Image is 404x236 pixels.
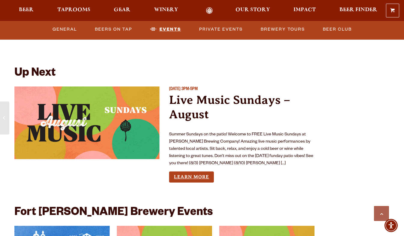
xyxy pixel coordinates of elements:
a: Winery [150,7,182,14]
a: Beer Finder [336,7,381,14]
p: Summer Sundays on the patio! Welcome to FREE Live Music Sundays at [PERSON_NAME] Brewing Company!... [169,131,314,167]
span: 3PM-5PM [181,87,198,92]
h2: Up Next [14,67,56,80]
a: Beer [15,7,38,14]
span: [DATE] [169,87,181,92]
a: Live Music Sundays – August [169,93,290,121]
div: Accessibility Menu [384,219,398,232]
a: Beer Club [320,23,354,36]
a: Odell Home [198,7,221,14]
a: Events [148,23,184,36]
span: Gear [114,8,130,12]
span: Beer Finder [339,8,377,12]
a: Impact [290,7,320,14]
a: Scroll to top [374,206,389,221]
a: Private Events [197,23,245,36]
a: Taprooms [53,7,94,14]
a: Gear [110,7,134,14]
span: Our Story [235,8,270,12]
span: Winery [154,8,178,12]
span: Beer [19,8,34,12]
a: View event details [14,86,159,159]
a: Learn more about Live Music Sundays – August [169,171,214,183]
a: Our Story [232,7,274,14]
span: Taprooms [57,8,90,12]
h2: Fort [PERSON_NAME] Brewery Events [14,207,213,220]
span: Impact [293,8,316,12]
a: Brewery Tours [258,23,307,36]
a: General [50,23,79,36]
a: Beers on Tap [93,23,135,36]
